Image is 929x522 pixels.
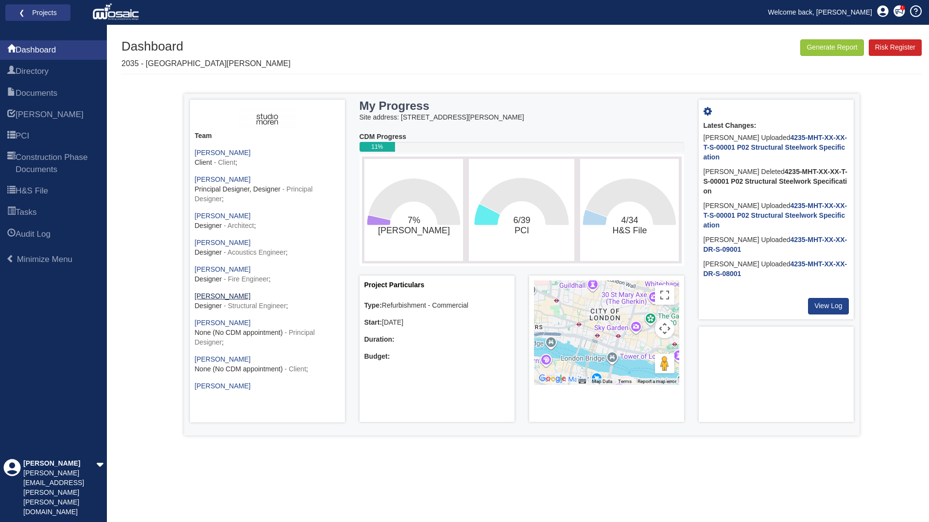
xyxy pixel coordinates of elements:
[195,275,222,283] span: Designer
[761,5,879,19] a: Welcome back, [PERSON_NAME]
[16,44,56,56] span: Dashboard
[536,372,568,385] a: Open this area in Google Maps (opens a new window)
[364,352,390,360] b: Budget:
[195,149,251,157] a: [PERSON_NAME]
[195,175,251,183] a: [PERSON_NAME]
[121,58,291,70] p: 2035 - [GEOGRAPHIC_DATA][PERSON_NAME]
[7,66,16,78] span: Directory
[224,275,269,283] span: - Fire Engineer
[579,378,585,385] button: Keyboard shortcuts
[360,132,684,142] div: CDM Progress
[613,215,647,235] text: 4/34
[195,365,283,373] span: None (No CDM appointment)
[7,109,16,121] span: HARI
[92,2,141,22] img: logo_white.png
[224,222,254,229] span: - Architect
[195,248,222,256] span: Designer
[195,292,251,300] a: [PERSON_NAME]
[224,302,286,310] span: - Structural Engineer
[195,185,281,193] span: Principal Designer, Designer
[515,226,529,235] tspan: PCI
[513,215,530,235] text: 6/39
[869,39,922,56] a: Risk Register
[364,318,382,326] b: Start:
[364,318,510,328] div: [DATE]
[195,265,340,284] div: ;
[224,248,286,256] span: - Acoustics Engineer
[195,355,340,374] div: ;
[7,131,16,142] span: PCI
[364,281,425,289] a: Project Particulars
[364,301,382,309] b: Type:
[704,260,847,278] b: 4235-MHT-XX-XX-DR-S-08001
[536,372,568,385] img: Google
[195,355,251,363] a: [PERSON_NAME]
[367,161,461,259] svg: 7%​HARI
[704,233,849,257] div: [PERSON_NAME] Uploaded
[7,88,16,100] span: Documents
[7,45,16,56] span: Dashboard
[195,382,340,401] div: ;
[378,226,449,236] tspan: [PERSON_NAME]
[655,319,674,338] button: Map camera controls
[195,319,251,327] a: [PERSON_NAME]
[16,207,36,218] span: Tasks
[195,292,340,311] div: ;
[121,39,291,53] h1: Dashboard
[195,131,340,141] div: Team
[800,39,863,56] button: Generate Report
[23,469,96,517] div: [PERSON_NAME][EMAIL_ADDRESS][PERSON_NAME][PERSON_NAME][DOMAIN_NAME]
[613,226,647,235] tspan: H&S File
[23,459,96,469] div: [PERSON_NAME]
[16,185,48,197] span: H&S File
[195,148,340,168] div: ;
[16,130,29,142] span: PCI
[7,186,16,197] span: H&S File
[704,134,847,161] a: 4235-MHT-XX-XX-T-S-00001 P02 Structural Steelwork Specification
[618,379,632,384] a: Terms (opens in new tab)
[195,382,251,390] a: [PERSON_NAME]
[195,211,340,231] div: ;
[704,121,849,131] div: Latest Changes:
[195,238,340,258] div: ;
[704,236,847,253] a: 4235-MHT-XX-XX-DR-S-09001
[7,229,16,241] span: Audit Log
[704,168,847,195] b: 4235-MHT-XX-XX-T-S-00001 P02 Structural Steelwork Specification
[12,6,64,19] a: ❮ Projects
[7,152,16,176] span: Construction Phase Documents
[655,354,674,373] button: Drag Pegman onto the map to open Street View
[16,152,100,175] span: Construction Phase Documents
[592,378,612,385] button: Map Data
[195,222,222,229] span: Designer
[888,478,922,515] iframe: Chat
[195,329,283,336] span: None (No CDM appointment)
[195,239,251,246] a: [PERSON_NAME]
[360,142,395,152] div: 11%
[360,113,684,122] div: Site address: [STREET_ADDRESS][PERSON_NAME]
[238,109,296,129] img: ASH3fIiKEy5lAAAAAElFTkSuQmCC
[704,257,849,281] div: [PERSON_NAME] Uploaded
[583,161,676,259] svg: 4/34​H&S File
[195,302,222,310] span: Designer
[364,335,395,343] b: Duration:
[529,276,684,422] div: Project Location
[655,285,674,305] button: Toggle fullscreen view
[7,207,16,219] span: Tasks
[704,202,847,229] a: 4235-MHT-XX-XX-T-S-00001 P02 Structural Steelwork Specification
[637,379,676,384] a: Report a map error
[195,175,340,204] div: ;
[364,301,510,311] div: Refurbishment - Commercial
[16,87,57,99] span: Documents
[378,215,449,236] text: 7%
[704,165,849,199] div: [PERSON_NAME] Deleted
[195,318,340,348] div: ;
[808,298,848,314] a: View Log
[360,100,628,112] h3: My Progress
[704,131,849,165] div: [PERSON_NAME] Uploaded
[17,255,72,264] span: Minimize Menu
[16,228,51,240] span: Audit Log
[471,161,572,259] svg: 6/39​PCI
